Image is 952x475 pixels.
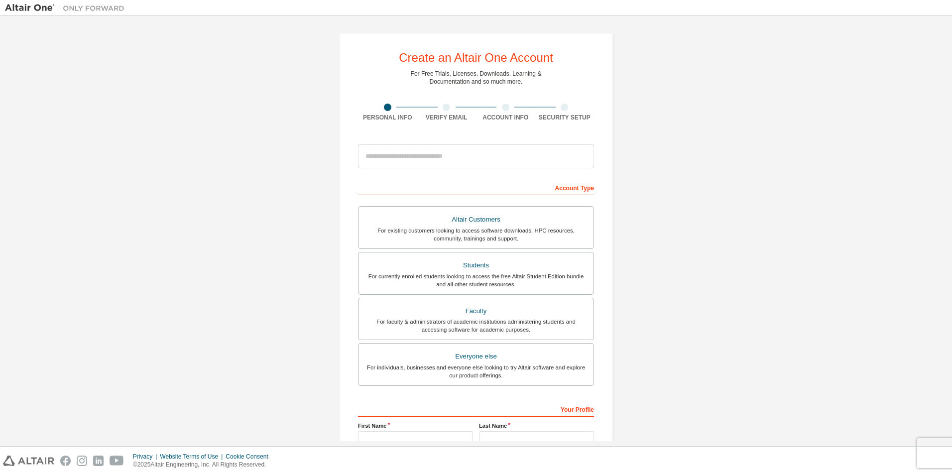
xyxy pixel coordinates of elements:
div: Students [364,258,588,272]
div: Website Terms of Use [160,453,226,461]
div: Verify Email [417,114,476,121]
label: Last Name [479,422,594,430]
div: Cookie Consent [226,453,274,461]
img: instagram.svg [77,456,87,466]
div: Privacy [133,453,160,461]
label: First Name [358,422,473,430]
p: © 2025 Altair Engineering, Inc. All Rights Reserved. [133,461,274,469]
div: Everyone else [364,350,588,363]
img: youtube.svg [110,456,124,466]
div: For faculty & administrators of academic institutions administering students and accessing softwa... [364,318,588,334]
div: Faculty [364,304,588,318]
img: linkedin.svg [93,456,104,466]
div: Account Info [476,114,535,121]
div: Create an Altair One Account [399,52,553,64]
div: Altair Customers [364,213,588,227]
div: Security Setup [535,114,595,121]
div: Personal Info [358,114,417,121]
img: facebook.svg [60,456,71,466]
div: For individuals, businesses and everyone else looking to try Altair software and explore our prod... [364,363,588,379]
img: Altair One [5,3,129,13]
div: For Free Trials, Licenses, Downloads, Learning & Documentation and so much more. [411,70,542,86]
img: altair_logo.svg [3,456,54,466]
div: For existing customers looking to access software downloads, HPC resources, community, trainings ... [364,227,588,242]
div: For currently enrolled students looking to access the free Altair Student Edition bundle and all ... [364,272,588,288]
div: Account Type [358,179,594,195]
div: Your Profile [358,401,594,417]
